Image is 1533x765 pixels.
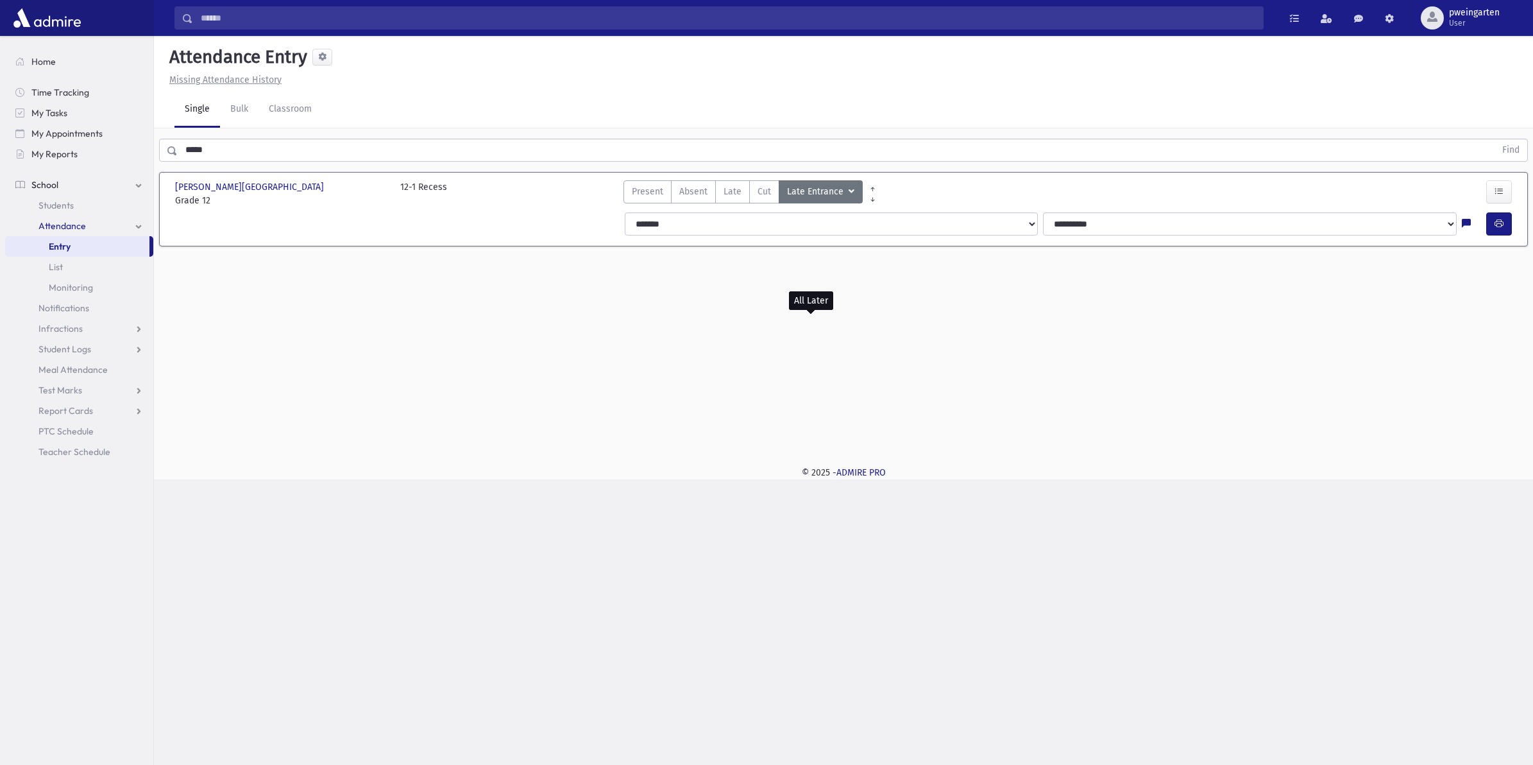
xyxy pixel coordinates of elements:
span: School [31,179,58,191]
span: List [49,261,63,273]
input: Search [193,6,1263,30]
a: Test Marks [5,380,153,400]
span: Student Logs [38,343,91,355]
a: PTC Schedule [5,421,153,442]
a: My Tasks [5,103,153,123]
span: Test Marks [38,384,82,396]
span: Absent [679,185,707,198]
div: All Later [789,291,833,310]
span: Meal Attendance [38,364,108,375]
span: Late [724,185,741,198]
span: My Tasks [31,107,67,119]
a: Notifications [5,298,153,318]
a: My Appointments [5,123,153,144]
span: Time Tracking [31,87,89,98]
a: Classroom [258,92,322,128]
button: Late Entrance [779,180,863,203]
a: Report Cards [5,400,153,421]
a: Monitoring [5,277,153,298]
a: Student Logs [5,339,153,359]
button: Find [1495,139,1527,161]
span: Cut [758,185,771,198]
span: Attendance [38,220,86,232]
span: My Reports [31,148,78,160]
span: Home [31,56,56,67]
a: ADMIRE PRO [836,467,886,478]
span: Students [38,200,74,211]
a: Teacher Schedule [5,442,153,462]
span: My Appointments [31,128,103,139]
span: Entry [49,241,71,252]
div: 12-1 Recess [400,180,447,207]
div: AttTypes [623,180,863,207]
a: Home [5,51,153,72]
span: Late Entrance [787,185,846,199]
span: Teacher Schedule [38,446,110,458]
u: Missing Attendance History [169,74,282,85]
h5: Attendance Entry [164,46,307,68]
a: School [5,175,153,195]
a: Infractions [5,318,153,339]
span: PTC Schedule [38,425,94,437]
span: Monitoring [49,282,93,293]
img: AdmirePro [10,5,84,31]
span: Report Cards [38,405,93,417]
span: Grade 12 [175,194,387,207]
a: Students [5,195,153,216]
a: Attendance [5,216,153,236]
a: List [5,257,153,277]
span: pweingarten [1449,8,1500,18]
a: Meal Attendance [5,359,153,380]
a: My Reports [5,144,153,164]
a: Single [174,92,220,128]
a: Bulk [220,92,258,128]
div: © 2025 - [174,466,1512,479]
a: Missing Attendance History [164,74,282,85]
span: Infractions [38,323,83,334]
a: Time Tracking [5,82,153,103]
span: [PERSON_NAME][GEOGRAPHIC_DATA] [175,180,326,194]
span: User [1449,18,1500,28]
a: Entry [5,236,149,257]
span: Notifications [38,302,89,314]
span: Present [632,185,663,198]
